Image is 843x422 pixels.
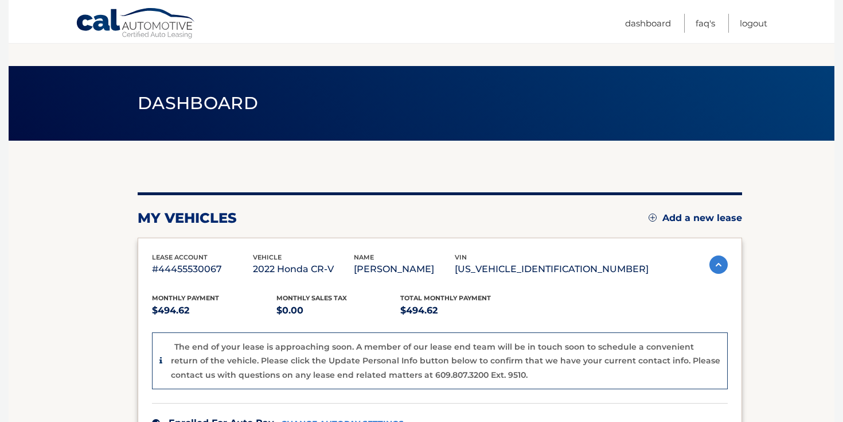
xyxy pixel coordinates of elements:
p: The end of your lease is approaching soon. A member of our lease end team will be in touch soon t... [171,342,720,380]
img: accordion-active.svg [709,255,728,274]
p: [US_VEHICLE_IDENTIFICATION_NUMBER] [455,261,649,277]
span: vehicle [253,253,282,261]
span: lease account [152,253,208,261]
a: Add a new lease [649,212,742,224]
p: $0.00 [276,303,401,319]
span: Total Monthly Payment [400,294,491,302]
p: $494.62 [400,303,525,319]
span: Dashboard [138,92,258,114]
h2: my vehicles [138,210,237,227]
span: vin [455,253,467,261]
span: Monthly Payment [152,294,219,302]
a: Dashboard [625,14,671,33]
p: 2022 Honda CR-V [253,261,354,277]
span: name [354,253,374,261]
span: Monthly sales Tax [276,294,347,302]
img: add.svg [649,214,657,222]
a: Cal Automotive [76,7,196,41]
p: #44455530067 [152,261,253,277]
a: FAQ's [696,14,715,33]
p: $494.62 [152,303,276,319]
a: Logout [740,14,767,33]
p: [PERSON_NAME] [354,261,455,277]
